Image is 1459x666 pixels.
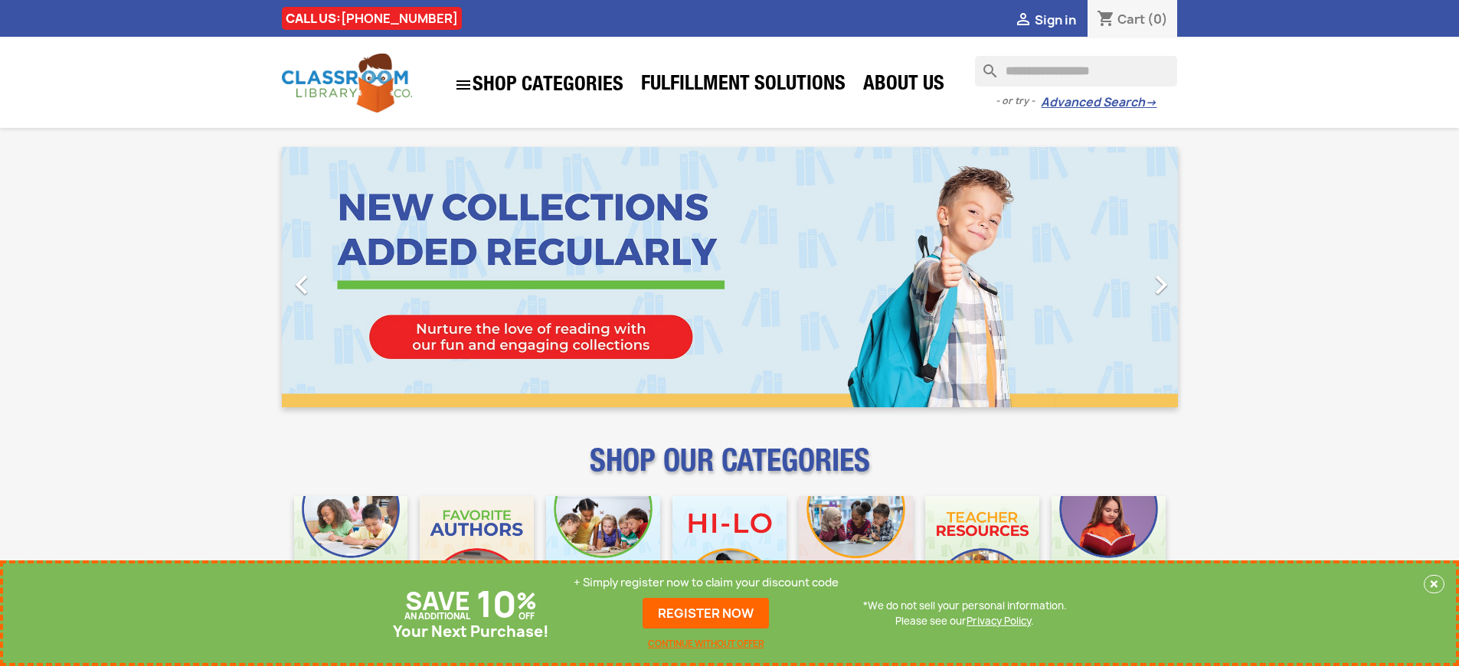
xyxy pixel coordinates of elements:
ul: Carousel container [282,147,1178,407]
i: shopping_cart [1097,11,1115,29]
a:  Sign in [1014,11,1076,28]
img: CLC_Favorite_Authors_Mobile.jpg [420,496,534,610]
img: CLC_Bulk_Mobile.jpg [294,496,408,610]
span: - or try - [996,93,1041,109]
span: Cart [1117,11,1145,28]
a: Previous [282,147,417,407]
i:  [454,76,473,94]
span: → [1145,95,1156,110]
i: search [975,56,993,74]
div: CALL US: [282,7,462,30]
img: CLC_Teacher_Resources_Mobile.jpg [925,496,1039,610]
span: (0) [1147,11,1168,28]
a: SHOP CATEGORIES [447,68,631,102]
img: Classroom Library Company [282,54,412,113]
img: CLC_HiLo_Mobile.jpg [672,496,787,610]
a: About Us [855,70,952,101]
a: Fulfillment Solutions [633,70,853,101]
input: Search [975,56,1177,87]
i:  [1014,11,1032,30]
i:  [1142,266,1180,304]
a: Advanced Search→ [1041,95,1156,110]
span: Sign in [1035,11,1076,28]
img: CLC_Phonics_And_Decodables_Mobile.jpg [546,496,660,610]
img: CLC_Dyslexia_Mobile.jpg [1052,496,1166,610]
a: Next [1043,147,1178,407]
p: SHOP OUR CATEGORIES [282,456,1178,484]
a: [PHONE_NUMBER] [341,10,458,27]
img: CLC_Fiction_Nonfiction_Mobile.jpg [799,496,913,610]
i:  [283,266,321,304]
